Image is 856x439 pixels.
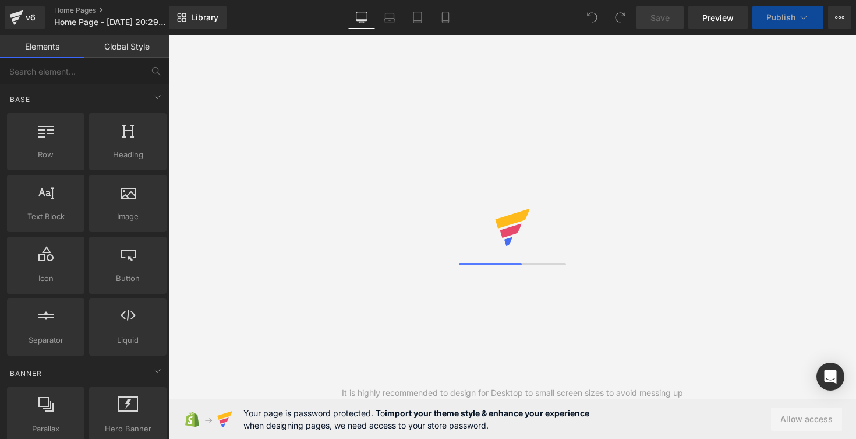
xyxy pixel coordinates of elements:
a: Global Style [84,35,169,58]
button: Redo [609,6,632,29]
strong: import your theme style & enhance your experience [385,408,589,418]
span: Home Page - [DATE] 20:29:53 [54,17,166,27]
span: Parallax [10,423,81,435]
button: Undo [581,6,604,29]
span: Text Block [10,210,81,223]
button: More [828,6,851,29]
span: Your page is password protected. To when designing pages, we need access to your store password. [243,407,589,431]
button: Publish [752,6,823,29]
span: Button [93,272,163,285]
a: Tablet [404,6,431,29]
a: Desktop [348,6,376,29]
div: Open Intercom Messenger [816,363,844,391]
span: Row [10,149,81,161]
div: v6 [23,10,38,25]
span: Publish [766,13,795,22]
span: Icon [10,272,81,285]
a: Preview [688,6,748,29]
span: Banner [9,368,43,379]
button: Allow access [771,408,842,431]
span: Library [191,12,218,23]
a: Laptop [376,6,404,29]
a: Home Pages [54,6,188,15]
span: Save [650,12,670,24]
a: Mobile [431,6,459,29]
a: New Library [169,6,227,29]
span: Liquid [93,334,163,346]
span: Image [93,210,163,223]
span: Hero Banner [93,423,163,435]
span: Separator [10,334,81,346]
span: Base [9,94,31,105]
span: Preview [702,12,734,24]
div: It is highly recommended to design for Desktop to small screen sizes to avoid messing up [342,387,683,399]
span: Heading [93,149,163,161]
a: v6 [5,6,45,29]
